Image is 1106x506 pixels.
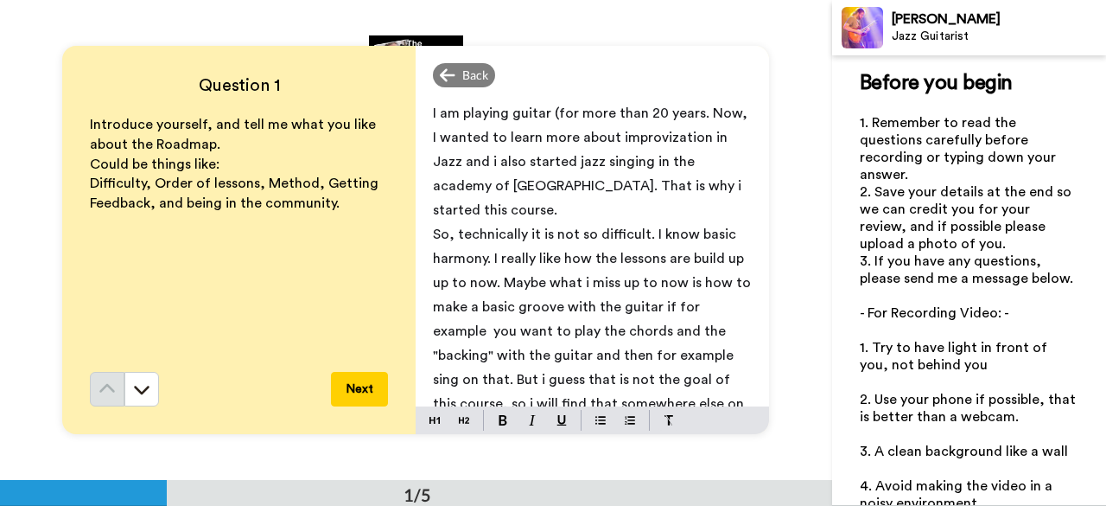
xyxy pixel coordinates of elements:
[529,415,536,426] img: italic-mark.svg
[595,413,606,427] img: bulleted-block.svg
[860,185,1075,251] span: 2. Save your details at the end so we can credit you for your review, and if possible please uplo...
[429,413,440,427] img: heading-one-block.svg
[556,415,567,426] img: underline-mark.svg
[860,73,1013,93] span: Before you begin
[459,413,469,427] img: heading-two-block.svg
[664,415,674,426] img: clear-format.svg
[860,341,1051,372] span: 1. Try to have light in front of you, not behind you
[90,176,382,210] span: Difficulty, Order of lessons, Method, Getting Feedback, and being in the community.
[90,74,388,98] h4: Question 1
[90,157,219,171] span: Could be things like:
[860,254,1073,285] span: 3. If you have any questions, please send me a message below.
[433,106,751,217] span: I am playing guitar (for more than 20 years. Now, I wanted to learn more about improvization in J...
[433,227,754,459] span: So, technically it is not so difficult. I know basic harmony. I really like how the lessons are b...
[860,445,1068,458] span: 3. A clean background like a wall
[892,11,1105,28] div: [PERSON_NAME]
[892,29,1105,44] div: Jazz Guitarist
[860,116,1059,182] span: 1. Remember to read the questions carefully before recording or typing down your answer.
[433,63,495,87] div: Back
[860,393,1079,424] span: 2. Use your phone if possible, that is better than a webcam.
[842,7,883,48] img: Profile Image
[499,415,507,426] img: bold-mark.svg
[331,372,388,407] button: Next
[90,118,379,151] span: Introduce yourself, and tell me what you like about the Roadmap.
[625,413,635,427] img: numbered-block.svg
[462,67,488,84] span: Back
[860,306,1009,320] span: - For Recording Video: -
